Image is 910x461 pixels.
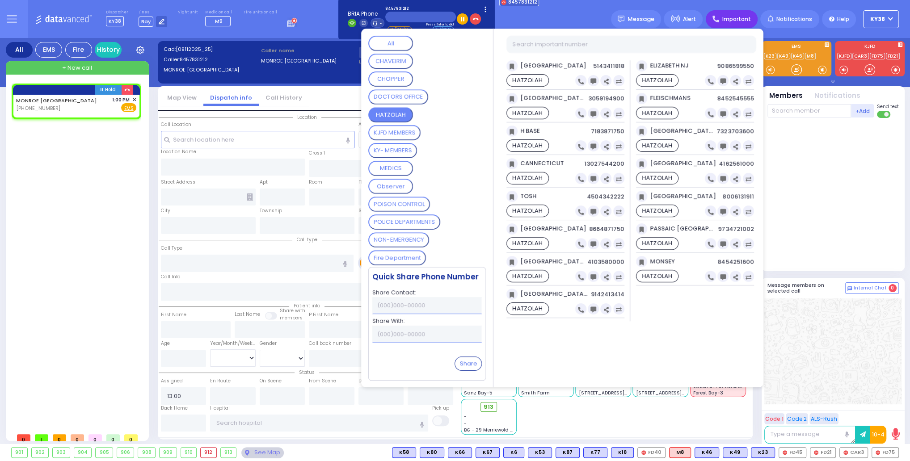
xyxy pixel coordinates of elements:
input: Search important number [506,36,756,53]
div: BLS [476,447,500,458]
div: Share Contact: [372,288,482,297]
label: Assigned [161,377,183,385]
span: - [464,420,467,427]
span: [09112025_25] [176,46,213,53]
span: 8664871750 [589,225,624,234]
span: Transfer Call [730,173,741,184]
span: 5143411818 [593,62,624,71]
a: CAR3 [852,53,869,59]
img: red-radio-icon.svg [783,450,787,455]
span: FLEISCHMANS [636,93,690,104]
span: + New call [62,63,92,72]
span: 13027544200 [584,159,624,168]
label: Turn off text [877,110,891,119]
div: BLS [751,447,775,458]
span: Message [588,303,599,314]
a: K46 [791,53,804,59]
button: HATZOLAH [368,107,413,122]
label: Lines [139,10,168,15]
div: BLS [723,447,747,458]
button: DOCTORS OFFICE [368,89,428,105]
span: Transfer Call [600,271,611,282]
div: K77 [583,447,607,458]
span: Smith Farm [521,390,550,396]
span: Transfer Call [730,108,741,119]
label: En Route [210,377,231,385]
span: Merge Call [613,303,624,314]
span: Bay [139,17,153,27]
div: 912 [201,448,216,457]
span: 1:00 PM [112,96,130,103]
span: 8006131911 [722,192,754,201]
button: Members [769,91,803,101]
img: red-radio-icon.svg [641,450,646,455]
span: 0 [889,284,897,292]
div: K87 [556,447,580,458]
span: Share contact [636,60,647,71]
label: Call Info [161,273,180,281]
img: red-radio-icon.svg [876,450,880,455]
button: ALS-Rush [809,413,838,424]
span: ELIZABETH NJ [636,60,688,71]
span: Message [717,75,729,86]
div: 906 [117,448,134,457]
img: comment-alt.png [847,286,852,291]
span: Share contact [506,126,517,137]
div: HATZOLAH [506,303,548,315]
span: Transfer Call [600,75,611,86]
div: 901 [12,448,27,457]
span: 8457831212 [385,6,456,12]
div: See map [241,447,283,458]
label: Medic on call [205,10,233,15]
a: Map View [160,93,203,102]
a: MONROE [GEOGRAPHIC_DATA] [16,97,97,104]
label: Fire units on call [244,10,277,15]
span: Call [705,205,716,217]
div: FD40 [637,447,666,458]
span: M9 [215,17,223,25]
img: red-radio-icon.svg [843,450,848,455]
div: Fire [65,42,92,58]
span: Message [588,75,599,86]
button: Code 1 [764,413,784,424]
span: Share contact [636,223,647,235]
span: Other building occupants [247,193,253,201]
li: Transfer [388,26,412,32]
span: Call [575,271,586,282]
label: Street Address [161,179,195,186]
span: Share contact [636,126,647,137]
input: Search location here [161,131,354,148]
div: ALS KJ [669,447,691,458]
a: M8 [805,53,816,59]
div: 910 [181,448,197,457]
span: 9142413414 [590,290,624,299]
button: KY38 [863,10,899,28]
div: 905 [96,448,113,457]
input: Search member [767,104,851,117]
img: message.svg [618,16,624,22]
span: Merge Call [742,75,754,86]
span: Transfer Call [600,173,611,184]
span: Status [295,369,319,376]
span: 7323703600 [716,127,754,136]
span: Message [717,205,729,217]
div: HATZOLAH [636,140,678,152]
label: Location Name [161,148,196,155]
span: Call type [292,236,322,243]
span: Share contact [506,60,517,71]
a: FD75 [870,53,885,59]
label: Pick up [432,405,449,412]
a: K23 [764,53,776,59]
span: Patient info [289,302,324,309]
span: Location [293,114,321,121]
span: Merge Call [613,205,624,217]
div: K53 [528,447,552,458]
div: Press Enter to dial [385,22,456,26]
span: Call [575,108,586,119]
label: Last Name [235,311,260,318]
div: HATZOLAH [506,75,548,87]
div: BLS [528,447,552,458]
div: 904 [74,448,92,457]
label: Age [161,340,170,347]
a: History [95,42,122,58]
